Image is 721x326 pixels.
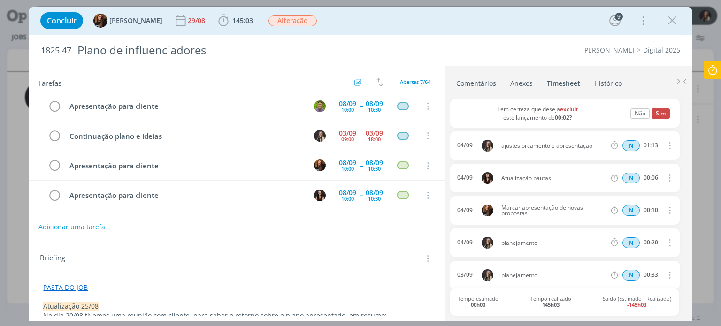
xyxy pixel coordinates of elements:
[313,159,327,173] button: T
[366,130,383,136] div: 03/09
[313,99,327,113] button: T
[40,252,65,265] span: Briefing
[313,218,327,232] button: L
[360,192,362,198] span: --
[366,100,383,107] div: 08/09
[546,75,581,88] a: Timesheet
[232,16,253,25] span: 145:03
[339,100,356,107] div: 08/09
[360,132,362,139] span: --
[457,142,473,149] div: 04/09
[457,272,473,278] div: 03/09
[627,301,646,308] b: -145h03
[652,108,670,119] button: Sim
[622,270,640,281] div: Horas normais
[482,172,493,184] img: I
[268,15,317,27] button: Alteração
[65,130,305,142] div: Continuação plano e ideias
[341,196,354,201] div: 10:00
[456,75,497,88] a: Comentários
[471,301,485,308] b: 00h00
[482,269,493,281] img: L
[603,296,671,308] span: Saldo (Estimado - Realizado)
[643,45,680,54] a: Digital 2025
[93,14,107,28] img: T
[368,136,381,142] div: 18:00
[498,143,610,149] span: ajustes orçamento e apresentação
[109,17,162,24] span: [PERSON_NAME]
[560,105,578,113] span: excluir
[268,15,317,26] span: Alteração
[622,173,640,183] span: N
[93,14,162,28] button: T[PERSON_NAME]
[457,239,473,246] div: 04/09
[339,159,356,166] div: 08/09
[615,13,623,21] div: 9
[498,240,610,246] span: planejamento
[360,162,362,169] span: --
[43,283,88,292] a: PASTA DO JOB
[457,174,473,181] div: 04/09
[368,166,381,171] div: 10:30
[594,75,622,88] a: Histórico
[216,13,255,28] button: 145:03
[497,105,578,121] span: Tem certeza que deseja este lançamento de
[313,129,327,143] button: L
[622,205,640,216] div: Horas normais
[341,136,354,142] div: 09:00
[65,100,305,112] div: Apresentação para cliente
[482,205,493,216] img: T
[622,237,640,248] span: N
[313,188,327,202] button: I
[65,190,305,201] div: Apresentação para cliente
[458,296,499,308] span: Tempo estimado
[644,207,658,213] div: 00:10
[542,301,560,308] b: 145h03
[339,190,356,196] div: 08/09
[582,45,635,54] a: [PERSON_NAME]
[314,159,326,171] img: T
[644,142,658,149] div: 01:13
[339,130,356,136] div: 03/09
[498,205,610,216] span: Marcar apresentação de novas propostas
[622,140,640,151] div: Horas normais
[482,237,493,249] img: L
[457,207,473,213] div: 04/09
[43,311,430,320] p: No dia 20/08 tivemos uma reunião com cliente, para saber o retorno sobre o plano apresentado, em ...
[314,130,326,142] img: L
[644,272,658,278] div: 00:33
[341,166,354,171] div: 10:00
[314,190,326,201] img: I
[65,160,305,172] div: Apresentação para cliente
[47,17,77,24] span: Concluir
[510,79,533,88] div: Anexos
[29,7,692,321] div: dialog
[341,107,354,112] div: 10:00
[376,78,383,86] img: arrow-down-up.svg
[607,13,622,28] button: 9
[400,78,430,85] span: Abertas 7/64
[630,108,650,119] button: Não
[360,103,362,109] span: --
[555,114,572,121] b: 00:02?
[482,140,493,152] img: L
[38,219,106,235] button: Adicionar uma tarefa
[314,100,326,112] img: T
[622,237,640,248] div: Horas normais
[366,190,383,196] div: 08/09
[644,239,658,246] div: 00:20
[498,273,610,278] span: planejamento
[41,45,71,56] span: 1825.47
[622,140,640,151] span: N
[622,205,640,216] span: N
[188,17,207,24] div: 29/08
[622,270,640,281] span: N
[498,175,610,181] span: Atualização pautas
[644,174,658,181] div: 00:06
[622,173,640,183] div: Horas normais
[530,296,571,308] span: Tempo realizado
[40,12,83,29] button: Concluir
[38,76,61,88] span: Tarefas
[366,159,383,166] div: 08/09
[43,302,99,311] span: Atualização 25/08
